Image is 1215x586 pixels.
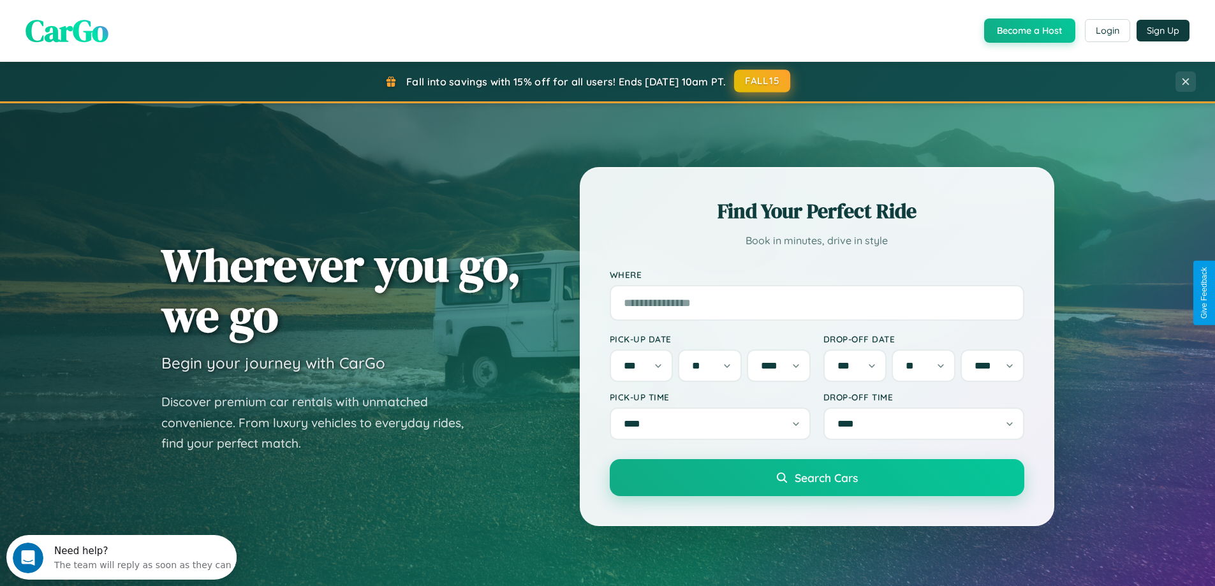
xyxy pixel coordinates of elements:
[5,5,237,40] div: Open Intercom Messenger
[13,543,43,573] iframe: Intercom live chat
[610,197,1024,225] h2: Find Your Perfect Ride
[610,333,811,344] label: Pick-up Date
[48,21,225,34] div: The team will reply as soon as they can
[6,535,237,580] iframe: Intercom live chat discovery launcher
[610,269,1024,280] label: Where
[1200,267,1209,319] div: Give Feedback
[161,392,480,454] p: Discover premium car rentals with unmatched convenience. From luxury vehicles to everyday rides, ...
[984,18,1075,43] button: Become a Host
[48,11,225,21] div: Need help?
[610,392,811,402] label: Pick-up Time
[610,459,1024,496] button: Search Cars
[1137,20,1189,41] button: Sign Up
[795,471,858,485] span: Search Cars
[734,70,790,92] button: FALL15
[823,333,1024,344] label: Drop-off Date
[161,353,385,372] h3: Begin your journey with CarGo
[610,231,1024,250] p: Book in minutes, drive in style
[406,75,726,88] span: Fall into savings with 15% off for all users! Ends [DATE] 10am PT.
[161,240,521,341] h1: Wherever you go, we go
[26,10,108,52] span: CarGo
[823,392,1024,402] label: Drop-off Time
[1085,19,1130,42] button: Login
